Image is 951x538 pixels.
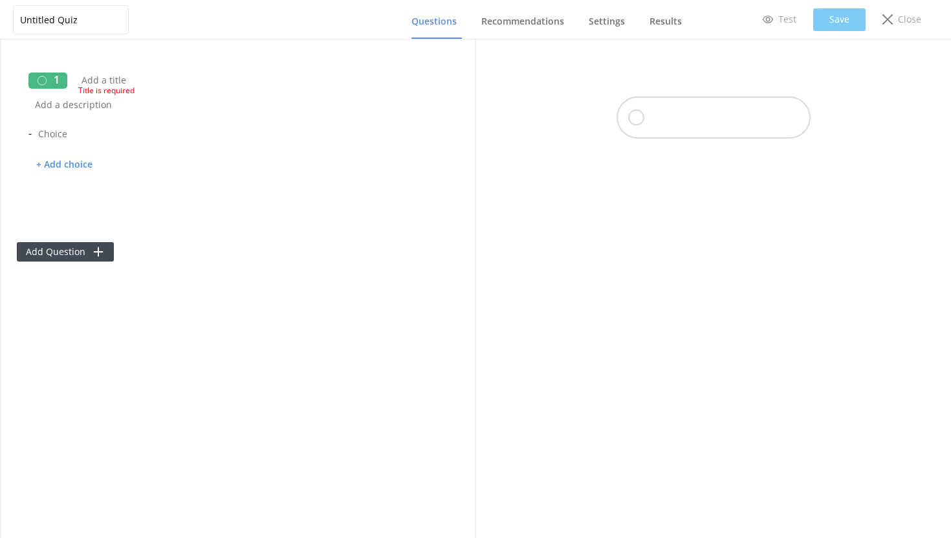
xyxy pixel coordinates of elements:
[754,8,805,30] a: Test
[28,153,100,176] p: + Add choice
[898,12,921,27] p: Close
[78,84,404,96] span: Title is required
[589,15,625,28] span: Settings
[28,73,67,89] div: 1
[778,12,796,27] p: Test
[28,90,448,119] input: Add a description
[28,119,448,148] div: -
[411,15,457,28] span: Questions
[650,15,682,28] span: Results
[32,119,436,148] input: Choice
[75,65,364,95] input: Add a title
[481,15,564,28] span: Recommendations
[17,242,114,262] button: Add Question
